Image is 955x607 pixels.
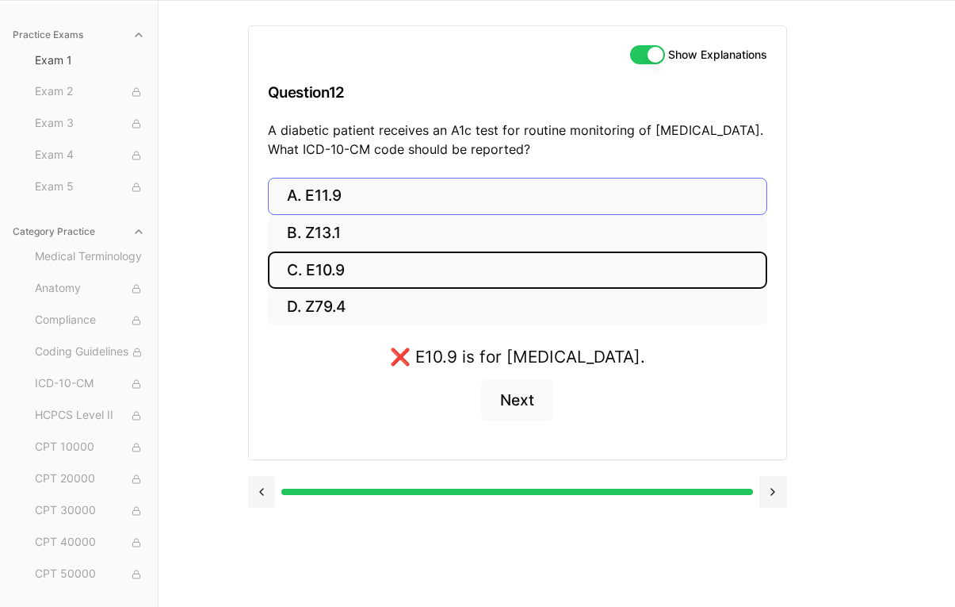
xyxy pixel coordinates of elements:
[29,48,151,73] button: Exam 1
[35,179,145,196] span: Exam 5
[29,308,151,333] button: Compliance
[6,22,151,48] button: Practice Exams
[6,219,151,244] button: Category Practice
[481,379,553,422] button: Next
[268,215,767,252] button: B. Z13.1
[29,403,151,428] button: HCPCS Level II
[35,344,145,361] span: Coding Guidelines
[29,175,151,200] button: Exam 5
[35,83,145,101] span: Exam 2
[268,69,767,116] h3: Question 12
[268,121,767,159] p: A diabetic patient receives an A1c test for routine monitoring of [MEDICAL_DATA]. What ICD-10-CM ...
[29,111,151,136] button: Exam 3
[390,344,645,369] div: ❌ E10.9 is for [MEDICAL_DATA].
[35,534,145,551] span: CPT 40000
[29,435,151,460] button: CPT 10000
[29,371,151,397] button: ICD-10-CM
[29,244,151,270] button: Medical Terminology
[35,147,145,164] span: Exam 4
[35,375,145,393] span: ICD-10-CM
[35,280,145,298] span: Anatomy
[268,289,767,326] button: D. Z79.4
[29,276,151,302] button: Anatomy
[35,52,145,68] span: Exam 1
[29,340,151,365] button: Coding Guidelines
[268,178,767,215] button: A. E11.9
[35,566,145,583] span: CPT 50000
[29,530,151,555] button: CPT 40000
[35,407,145,425] span: HCPCS Level II
[35,248,145,266] span: Medical Terminology
[29,79,151,105] button: Exam 2
[35,502,145,520] span: CPT 30000
[29,498,151,524] button: CPT 30000
[35,471,145,488] span: CPT 20000
[35,312,145,329] span: Compliance
[268,252,767,289] button: C. E10.9
[35,439,145,456] span: CPT 10000
[35,115,145,133] span: Exam 3
[29,562,151,587] button: CPT 50000
[29,467,151,492] button: CPT 20000
[668,49,767,60] label: Show Explanations
[29,143,151,168] button: Exam 4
